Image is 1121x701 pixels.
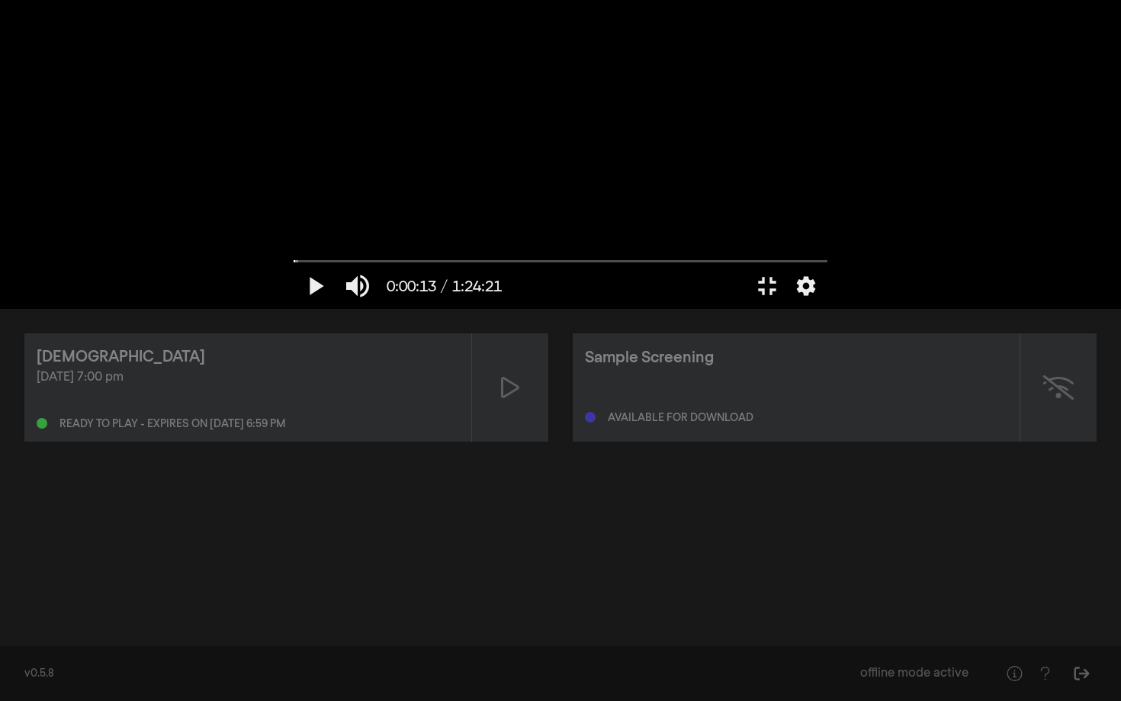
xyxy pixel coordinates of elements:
button: Help [1029,658,1060,689]
button: Exit full screen [746,263,789,309]
button: More settings [789,263,824,309]
div: offline mode active [860,664,968,683]
div: Sample Screening [585,346,714,369]
button: 0:00:13 / 1:24:21 [379,263,509,309]
button: Help [999,658,1029,689]
button: Mute [336,263,379,309]
div: Available for download [608,413,753,423]
button: Sign Out [1066,658,1097,689]
div: v0.5.8 [24,666,860,682]
div: Ready to play - expires on [DATE] 6:59 pm [59,419,285,429]
button: Play [294,263,336,309]
div: [DATE] 7:00 pm [37,368,459,387]
div: [DEMOGRAPHIC_DATA] [37,346,205,368]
